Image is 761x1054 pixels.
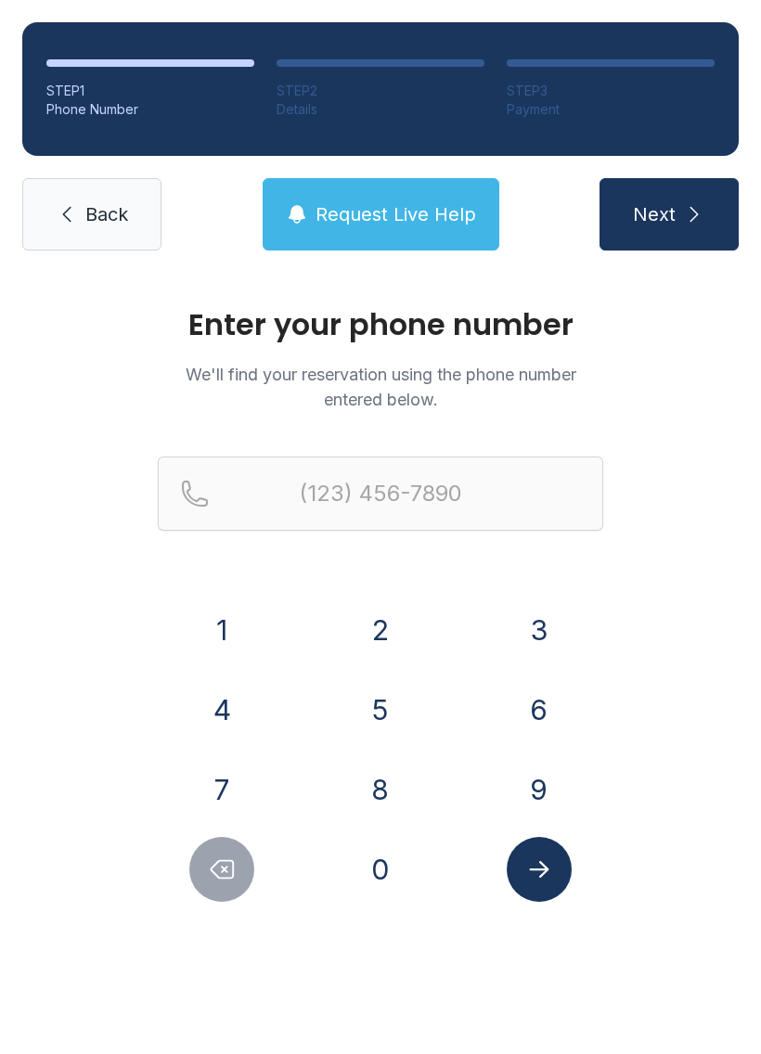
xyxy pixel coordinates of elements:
[507,598,572,662] button: 3
[348,598,413,662] button: 2
[189,757,254,822] button: 7
[189,598,254,662] button: 1
[158,362,603,412] p: We'll find your reservation using the phone number entered below.
[633,201,676,227] span: Next
[158,456,603,531] input: Reservation phone number
[277,82,484,100] div: STEP 2
[348,837,413,902] button: 0
[158,310,603,340] h1: Enter your phone number
[189,677,254,742] button: 4
[507,100,715,119] div: Payment
[46,82,254,100] div: STEP 1
[277,100,484,119] div: Details
[85,201,128,227] span: Back
[189,837,254,902] button: Delete number
[507,82,715,100] div: STEP 3
[348,677,413,742] button: 5
[348,757,413,822] button: 8
[507,757,572,822] button: 9
[507,837,572,902] button: Submit lookup form
[46,100,254,119] div: Phone Number
[316,201,476,227] span: Request Live Help
[507,677,572,742] button: 6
